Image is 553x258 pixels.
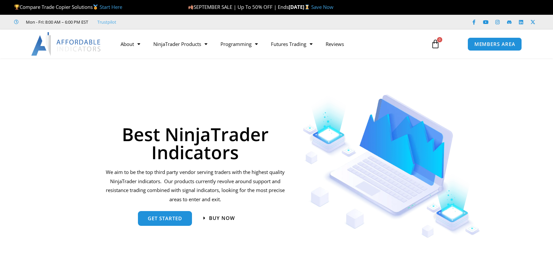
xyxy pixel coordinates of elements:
img: 🥇 [93,5,98,10]
a: Programming [214,36,264,52]
a: get started [138,211,192,226]
img: Indicators 1 | Affordable Indicators – NinjaTrader [303,95,481,238]
img: 🍂 [188,5,193,10]
span: MEMBERS AREA [474,42,515,47]
a: Start Here [100,4,122,10]
p: We aim to be the top third party vendor serving traders with the highest quality NinjaTrader indi... [105,168,286,204]
span: 0 [437,37,442,42]
span: SEPTEMBER SALE | Up To 50% OFF | Ends [188,4,289,10]
a: NinjaTrader Products [147,36,214,52]
h1: Best NinjaTrader Indicators [105,125,286,161]
a: About [114,36,147,52]
a: MEMBERS AREA [467,37,522,51]
span: Buy now [209,216,235,221]
strong: [DATE] [289,4,311,10]
img: LogoAI | Affordable Indicators – NinjaTrader [31,32,102,56]
a: 0 [421,34,450,54]
a: Buy now [203,216,235,221]
a: Save Now [311,4,334,10]
span: Compare Trade Copier Solutions [14,4,122,10]
img: ⌛ [305,5,310,10]
span: get started [148,216,182,221]
nav: Menu [114,36,423,52]
a: Trustpilot [97,18,116,26]
img: 🏆 [14,5,19,10]
span: Mon - Fri: 8:00 AM – 6:00 PM EST [24,18,88,26]
a: Futures Trading [264,36,319,52]
a: Reviews [319,36,351,52]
